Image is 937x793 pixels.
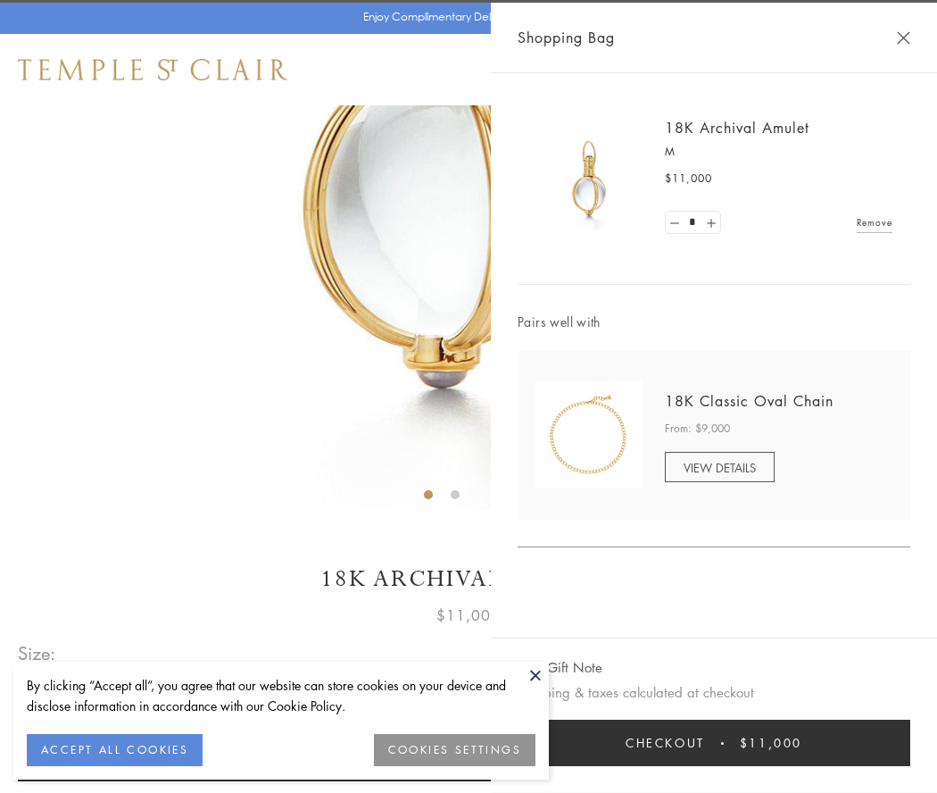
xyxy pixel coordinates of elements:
[857,213,892,232] a: Remove
[363,8,566,26] p: Enjoy Complimentary Delivery & Returns
[701,212,719,234] a: Set quantity to 2
[665,391,833,411] a: 18K Classic Oval Chain
[518,312,910,332] span: Pairs well with
[665,118,809,138] a: 18K Archival Amulet
[436,604,501,627] span: $11,000
[374,734,535,766] button: COOKIES SETTINGS
[535,125,643,232] img: 18K Archival Amulet
[535,381,643,488] img: N88865-OV18
[18,639,57,668] span: Size:
[666,212,684,234] a: Set quantity to 0
[665,170,712,188] span: $11,000
[518,656,602,679] button: Add Gift Note
[518,720,910,766] button: Checkout $11,000
[518,26,615,49] span: Shopping Bag
[626,733,705,753] span: Checkout
[27,675,535,716] div: By clicking “Accept all”, you agree that our website can store cookies on your device and disclos...
[684,459,756,476] span: VIEW DETAILS
[18,59,287,80] img: Temple St. Clair
[740,733,802,753] span: $11,000
[518,681,910,704] p: Shipping & taxes calculated at checkout
[665,452,775,482] a: VIEW DETAILS
[18,563,919,595] h1: 18K Archival Amulet
[897,31,910,45] button: Close Shopping Bag
[665,420,730,438] span: From: $9,000
[27,734,203,766] button: ACCEPT ALL COOKIES
[665,143,892,161] p: M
